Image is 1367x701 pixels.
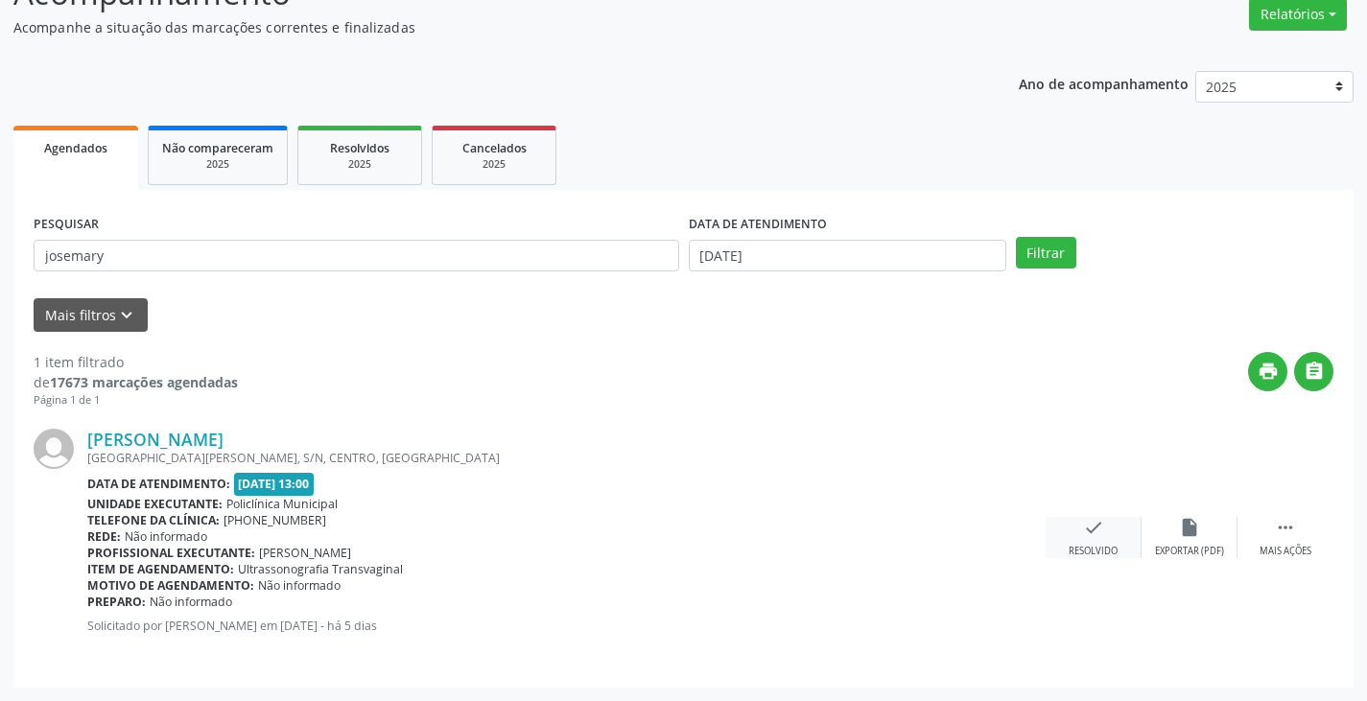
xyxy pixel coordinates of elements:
[226,496,338,512] span: Policlínica Municipal
[1260,545,1311,558] div: Mais ações
[462,140,527,156] span: Cancelados
[34,429,74,469] img: img
[13,17,952,37] p: Acompanhe a situação das marcações correntes e finalizadas
[87,496,223,512] b: Unidade executante:
[50,373,238,391] strong: 17673 marcações agendadas
[87,545,255,561] b: Profissional executante:
[34,240,679,272] input: Nome, CNS
[1083,517,1104,538] i: check
[312,157,408,172] div: 2025
[162,157,273,172] div: 2025
[446,157,542,172] div: 2025
[258,577,341,594] span: Não informado
[34,352,238,372] div: 1 item filtrado
[330,140,389,156] span: Resolvidos
[1179,517,1200,538] i: insert_drive_file
[34,392,238,409] div: Página 1 de 1
[34,298,148,332] button: Mais filtroskeyboard_arrow_down
[34,210,99,240] label: PESQUISAR
[1258,361,1279,382] i: print
[1294,352,1333,391] button: 
[87,618,1046,634] p: Solicitado por [PERSON_NAME] em [DATE] - há 5 dias
[87,450,1046,466] div: [GEOGRAPHIC_DATA][PERSON_NAME], S/N, CENTRO, [GEOGRAPHIC_DATA]
[44,140,107,156] span: Agendados
[116,305,137,326] i: keyboard_arrow_down
[224,512,326,528] span: [PHONE_NUMBER]
[87,577,254,594] b: Motivo de agendamento:
[689,240,1006,272] input: Selecione um intervalo
[150,594,232,610] span: Não informado
[1155,545,1224,558] div: Exportar (PDF)
[1304,361,1325,382] i: 
[87,429,224,450] a: [PERSON_NAME]
[1275,517,1296,538] i: 
[689,210,827,240] label: DATA DE ATENDIMENTO
[125,528,207,545] span: Não informado
[87,476,230,492] b: Data de atendimento:
[87,528,121,545] b: Rede:
[238,561,403,577] span: Ultrassonografia Transvaginal
[87,512,220,528] b: Telefone da clínica:
[87,594,146,610] b: Preparo:
[1248,352,1287,391] button: print
[234,473,315,495] span: [DATE] 13:00
[87,561,234,577] b: Item de agendamento:
[162,140,273,156] span: Não compareceram
[34,372,238,392] div: de
[1016,237,1076,269] button: Filtrar
[259,545,351,561] span: [PERSON_NAME]
[1069,545,1118,558] div: Resolvido
[1019,71,1189,95] p: Ano de acompanhamento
